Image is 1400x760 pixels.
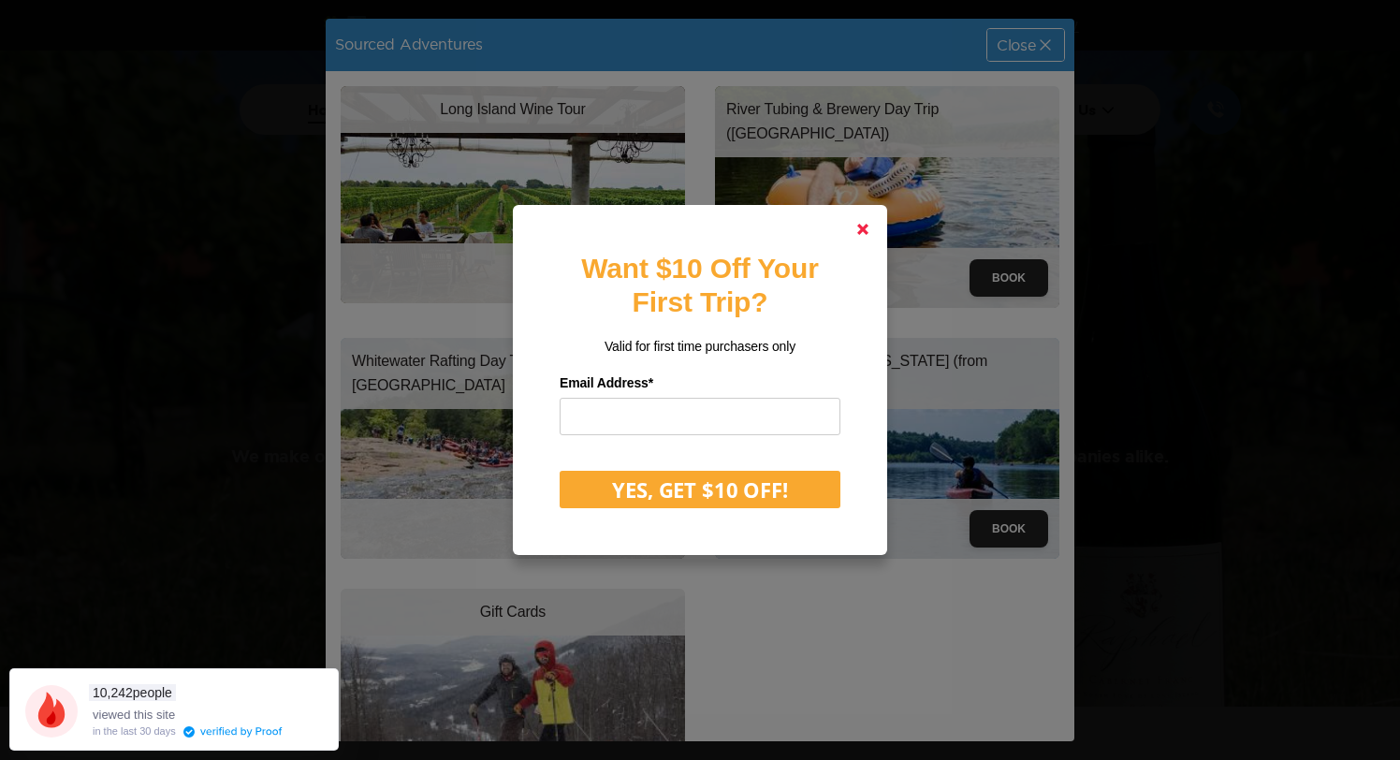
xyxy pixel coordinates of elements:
span: people [89,684,176,701]
span: Valid for first time purchasers only [605,339,795,354]
a: Close [840,207,885,252]
span: viewed this site [93,708,175,722]
label: Email Address [560,369,840,398]
span: 10,242 [93,685,133,700]
span: Required [649,375,653,390]
strong: Want $10 Off Your First Trip? [581,253,818,317]
div: in the last 30 days [93,726,176,737]
button: YES, GET $10 OFF! [560,471,840,508]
